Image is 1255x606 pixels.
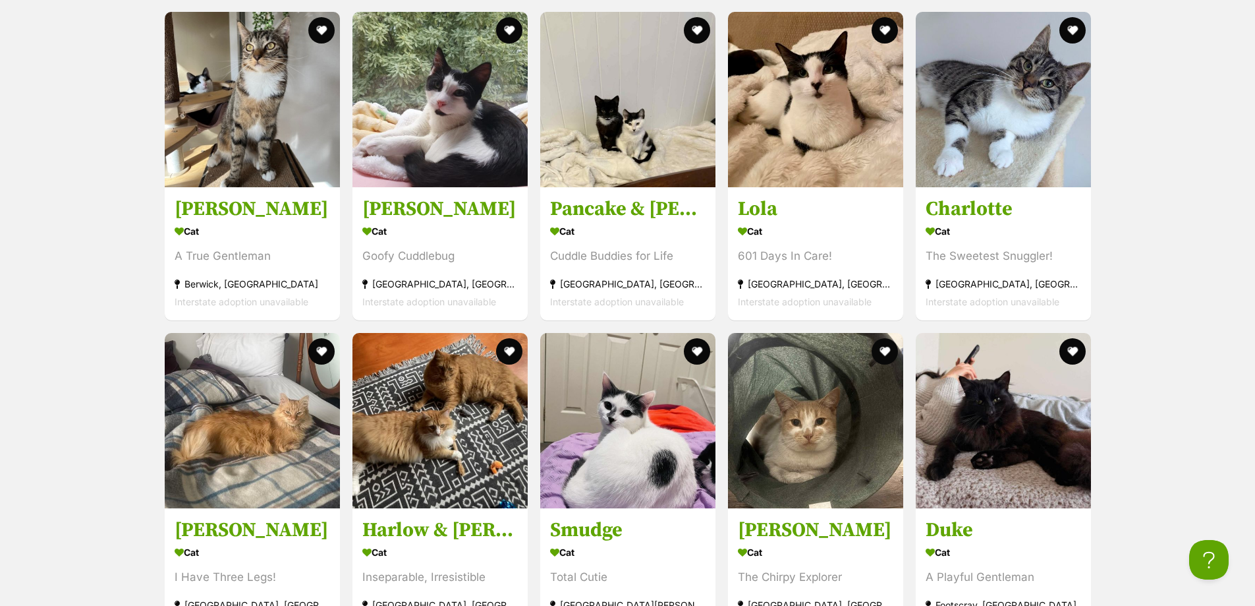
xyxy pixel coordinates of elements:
h3: [PERSON_NAME] [175,197,330,222]
img: Bastian [728,333,903,508]
h3: Duke [926,518,1081,543]
img: Harlow & Henry [352,333,528,508]
div: [GEOGRAPHIC_DATA], [GEOGRAPHIC_DATA] [550,275,706,293]
a: Pancake & [PERSON_NAME] Cat Cuddle Buddies for Life [GEOGRAPHIC_DATA], [GEOGRAPHIC_DATA] Intersta... [540,187,715,320]
div: Cat [175,543,330,562]
a: Charlotte Cat The Sweetest Snuggler! [GEOGRAPHIC_DATA], [GEOGRAPHIC_DATA] Interstate adoption una... [916,187,1091,320]
div: The Sweetest Snuggler! [926,247,1081,265]
div: Cat [362,543,518,562]
img: Bramble [165,12,340,187]
span: Interstate adoption unavailable [362,296,496,307]
button: favourite [308,17,335,44]
img: Charlotte [916,12,1091,187]
h3: Lola [738,197,893,222]
div: [GEOGRAPHIC_DATA], [GEOGRAPHIC_DATA] [362,275,518,293]
div: Cat [926,543,1081,562]
span: Interstate adoption unavailable [926,296,1059,307]
div: [GEOGRAPHIC_DATA], [GEOGRAPHIC_DATA] [926,275,1081,293]
div: Berwick, [GEOGRAPHIC_DATA] [175,275,330,293]
div: A Playful Gentleman [926,568,1081,586]
img: Smudge [540,333,715,508]
h3: Charlotte [926,197,1081,222]
div: I Have Three Legs! [175,568,330,586]
div: The Chirpy Explorer [738,568,893,586]
img: Pancake & Henry [540,12,715,187]
div: Cat [550,222,706,241]
img: Lola [728,12,903,187]
a: [PERSON_NAME] Cat Goofy Cuddlebug [GEOGRAPHIC_DATA], [GEOGRAPHIC_DATA] Interstate adoption unavai... [352,187,528,320]
div: Total Cutie [550,568,706,586]
img: Darren [352,12,528,187]
div: Cat [362,222,518,241]
h3: Pancake & [PERSON_NAME] [550,197,706,222]
button: favourite [684,17,710,44]
h3: Harlow & [PERSON_NAME] [362,518,518,543]
h3: Smudge [550,518,706,543]
div: Cat [738,543,893,562]
span: Interstate adoption unavailable [738,296,872,307]
img: Ginny [165,333,340,508]
div: Cuddle Buddies for Life [550,247,706,265]
button: favourite [1059,17,1086,44]
span: Interstate adoption unavailable [175,296,308,307]
div: Cat [926,222,1081,241]
button: favourite [1059,338,1086,365]
button: favourite [308,338,335,365]
div: Cat [550,543,706,562]
button: favourite [872,17,898,44]
div: [GEOGRAPHIC_DATA], [GEOGRAPHIC_DATA] [738,275,893,293]
button: favourite [872,338,898,365]
a: Lola Cat 601 Days In Care! [GEOGRAPHIC_DATA], [GEOGRAPHIC_DATA] Interstate adoption unavailable f... [728,187,903,320]
div: Goofy Cuddlebug [362,247,518,265]
div: 601 Days In Care! [738,247,893,265]
button: favourite [684,338,710,365]
button: favourite [496,17,522,44]
a: [PERSON_NAME] Cat A True Gentleman Berwick, [GEOGRAPHIC_DATA] Interstate adoption unavailable fav... [165,187,340,320]
h3: [PERSON_NAME] [362,197,518,222]
span: Interstate adoption unavailable [550,296,684,307]
div: Cat [738,222,893,241]
h3: [PERSON_NAME] [175,518,330,543]
div: Inseparable, Irresistible [362,568,518,586]
iframe: Help Scout Beacon - Open [1189,540,1229,580]
img: Duke [916,333,1091,508]
h3: [PERSON_NAME] [738,518,893,543]
button: favourite [496,338,522,365]
div: A True Gentleman [175,247,330,265]
div: Cat [175,222,330,241]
